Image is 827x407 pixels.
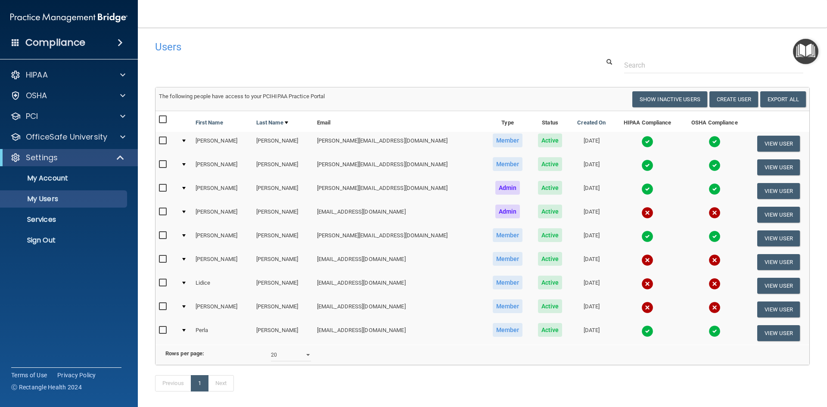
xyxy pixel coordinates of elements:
[253,298,314,321] td: [PERSON_NAME]
[192,132,253,155] td: [PERSON_NAME]
[155,41,532,53] h4: Users
[26,111,38,121] p: PCI
[538,134,563,147] span: Active
[10,90,125,101] a: OSHA
[192,250,253,274] td: [PERSON_NAME]
[314,203,485,227] td: [EMAIL_ADDRESS][DOMAIN_NAME]
[538,276,563,289] span: Active
[253,155,314,179] td: [PERSON_NAME]
[538,252,563,266] span: Active
[256,118,288,128] a: Last Name
[757,254,800,270] button: View User
[641,325,653,337] img: tick.e7d51cea.svg
[757,159,800,175] button: View User
[191,375,208,391] a: 1
[493,252,523,266] span: Member
[155,375,191,391] a: Previous
[26,90,47,101] p: OSHA
[10,132,125,142] a: OfficeSafe University
[709,230,721,242] img: tick.e7d51cea.svg
[641,136,653,148] img: tick.e7d51cea.svg
[192,179,253,203] td: [PERSON_NAME]
[641,301,653,314] img: cross.ca9f0e7f.svg
[165,350,204,357] b: Rows per page:
[192,203,253,227] td: [PERSON_NAME]
[632,91,707,107] button: Show Inactive Users
[538,205,563,218] span: Active
[641,207,653,219] img: cross.ca9f0e7f.svg
[253,179,314,203] td: [PERSON_NAME]
[569,203,613,227] td: [DATE]
[757,230,800,246] button: View User
[493,276,523,289] span: Member
[760,91,806,107] a: Export All
[493,228,523,242] span: Member
[641,230,653,242] img: tick.e7d51cea.svg
[314,111,485,132] th: Email
[569,250,613,274] td: [DATE]
[793,39,818,64] button: Open Resource Center
[495,205,520,218] span: Admin
[709,207,721,219] img: cross.ca9f0e7f.svg
[569,274,613,298] td: [DATE]
[11,383,82,391] span: Ⓒ Rectangle Health 2024
[11,371,47,379] a: Terms of Use
[314,132,485,155] td: [PERSON_NAME][EMAIL_ADDRESS][DOMAIN_NAME]
[569,227,613,250] td: [DATE]
[641,159,653,171] img: tick.e7d51cea.svg
[253,274,314,298] td: [PERSON_NAME]
[6,236,123,245] p: Sign Out
[26,132,107,142] p: OfficeSafe University
[253,227,314,250] td: [PERSON_NAME]
[314,298,485,321] td: [EMAIL_ADDRESS][DOMAIN_NAME]
[314,321,485,345] td: [EMAIL_ADDRESS][DOMAIN_NAME]
[253,132,314,155] td: [PERSON_NAME]
[709,301,721,314] img: cross.ca9f0e7f.svg
[757,301,800,317] button: View User
[493,157,523,171] span: Member
[757,325,800,341] button: View User
[709,183,721,195] img: tick.e7d51cea.svg
[6,215,123,224] p: Services
[253,250,314,274] td: [PERSON_NAME]
[709,159,721,171] img: tick.e7d51cea.svg
[757,207,800,223] button: View User
[641,183,653,195] img: tick.e7d51cea.svg
[314,227,485,250] td: [PERSON_NAME][EMAIL_ADDRESS][DOMAIN_NAME]
[10,70,125,80] a: HIPAA
[10,152,125,163] a: Settings
[538,181,563,195] span: Active
[709,278,721,290] img: cross.ca9f0e7f.svg
[192,298,253,321] td: [PERSON_NAME]
[538,228,563,242] span: Active
[6,195,123,203] p: My Users
[485,111,531,132] th: Type
[531,111,569,132] th: Status
[757,278,800,294] button: View User
[192,321,253,345] td: Perla
[569,132,613,155] td: [DATE]
[493,299,523,313] span: Member
[495,181,520,195] span: Admin
[10,111,125,121] a: PCI
[709,325,721,337] img: tick.e7d51cea.svg
[493,323,523,337] span: Member
[709,91,758,107] button: Create User
[757,183,800,199] button: View User
[569,298,613,321] td: [DATE]
[681,111,748,132] th: OSHA Compliance
[208,375,234,391] a: Next
[159,93,325,99] span: The following people have access to your PCIHIPAA Practice Portal
[6,174,123,183] p: My Account
[538,299,563,313] span: Active
[25,37,85,49] h4: Compliance
[253,203,314,227] td: [PERSON_NAME]
[757,136,800,152] button: View User
[192,155,253,179] td: [PERSON_NAME]
[538,157,563,171] span: Active
[709,136,721,148] img: tick.e7d51cea.svg
[192,227,253,250] td: [PERSON_NAME]
[569,155,613,179] td: [DATE]
[192,274,253,298] td: Lidice
[493,134,523,147] span: Member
